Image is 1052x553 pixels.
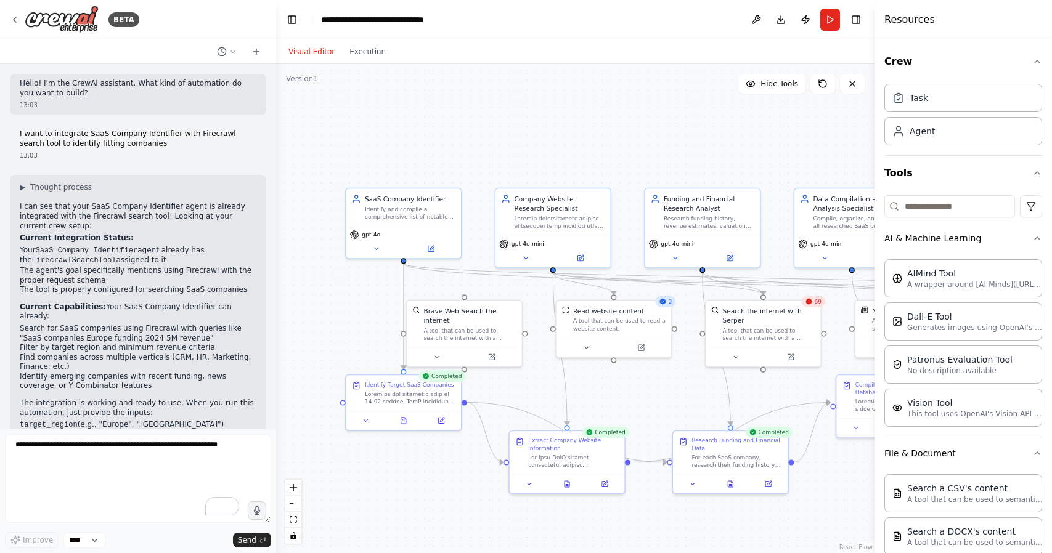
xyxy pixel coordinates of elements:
div: AIMind Tool [907,267,1043,280]
span: gpt-4o-mini [512,240,544,248]
img: VisionTool [892,403,902,413]
div: Search a CSV's content [907,482,1043,494]
div: AI & Machine Learning [884,254,1042,437]
div: A tool that can be used to search the internet with a search_query. [423,327,516,342]
div: A tool that can be used to read a website content. [573,317,666,332]
g: Edge from 06faf5a4-08c3-419f-891f-aa383bf82651 to f41d30d6-389e-4974-9656-80a2391c3abd [399,264,408,369]
div: Compile SaaS Companies DatabaseLoremip dol sitametcon adip elit s doeiusmodt incidi utlabore etd ... [836,374,952,438]
div: For each SaaS company, research their funding history, revenue estimates, valuation data, and fin... [691,454,782,469]
g: Edge from b50f9d9e-7b6c-4783-b02c-f9c4dd286af2 to 8c681163-d46e-4d26-8d86-0997e996f7e8 [847,273,899,369]
span: 2 [669,298,672,305]
button: Send [233,533,271,547]
div: Research funding history, revenue estimates, valuation data, and financial information for SaaS c... [664,215,754,230]
img: DallETool [892,317,902,326]
p: A wrapper around [AI-Minds]([URL][DOMAIN_NAME]). Useful for when you need answers to questions fr... [907,280,1043,289]
div: Data Compilation and Analysis Specialist [813,194,903,212]
button: Switch to previous chat [212,44,242,59]
button: Start a new chat [247,44,266,59]
img: CSVSearchTool [892,488,902,498]
button: Open in side panel [425,415,457,426]
button: Tools [884,156,1042,190]
img: SerplyNewsSearchTool [861,306,868,313]
div: Identify and compile a comprehensive list of notable SaaS companies that match specific criteria ... [365,205,455,220]
li: The agent's goal specifically mentions using Firecrawl with the proper request schema [20,266,256,285]
div: Completed [582,427,629,438]
g: Edge from f41d30d6-389e-4974-9656-80a2391c3abd to d50c0563-71f7-4f23-87d5-ea9a4b342f94 [467,398,504,467]
div: Compile SaaS Companies Database [855,381,946,395]
g: Edge from c3277c0c-6633-427d-8a12-44f7730b2c88 to d50c0563-71f7-4f23-87d5-ea9a4b342f94 [548,273,572,425]
img: SerperDevTool [711,306,719,313]
button: zoom out [285,496,301,512]
li: Find companies across multiple verticals (CRM, HR, Marketing, Finance, etc.) [20,353,256,372]
div: SerplyNewsSearchToolNews SearchA tool to perform News article search with a search_query. [854,300,971,358]
div: SaaS Company Identifier [365,194,455,203]
div: Loremip dolorsitametc adipisc elitseddoei temp incididu utlabo (etdolor magn, aliquae admi). Veni... [514,215,605,230]
div: Compile, organize, and format all researched SaaS company data into a structured CSV format with ... [813,215,903,230]
img: Logo [25,6,99,33]
g: Edge from 06faf5a4-08c3-419f-891f-aa383bf82651 to 1278d63f-71f9-47c6-a897-a6c8daedf963 [399,264,768,294]
p: No description available [907,366,1013,376]
button: zoom in [285,480,301,496]
div: Funding and Financial Research Analyst [664,194,754,212]
img: DOCXSearchTool [892,531,902,541]
nav: breadcrumb [321,14,424,26]
span: gpt-4o-mini [661,240,693,248]
button: Open in side panel [554,252,607,264]
div: Funding and Financial Research AnalystResearch funding history, revenue estimates, valuation data... [644,188,760,268]
div: 2ScrapeWebsiteToolRead website contentA tool that can be used to read a website content. [555,300,672,358]
span: 69 [814,298,822,305]
button: Crew [884,44,1042,79]
img: BraveSearchTool [412,306,420,313]
div: Loremips dol sitamet c adip el 14-92 seddoei TemP incididun utla etdo mag aliquaeni adminimv: qui... [365,390,455,405]
li: Identify emerging companies with recent funding, news coverage, or Y Combinator features [20,372,256,391]
img: AIMindTool [892,273,902,283]
button: AI & Machine Learning [884,222,1042,254]
div: BraveSearchToolBrave Web Search the internetA tool that can be used to search the internet with a... [406,300,523,368]
p: I can see that your SaaS Company Identifier agent is already integrated with the Firecrawl search... [20,202,256,231]
button: View output [711,478,750,490]
div: Company Website Research SpecialistLoremip dolorsitametc adipisc elitseddoei temp incididu utlabo... [495,188,611,268]
p: Your SaaS Company Identifier can already: [20,302,256,321]
button: Improve [5,532,59,548]
g: Edge from 7079363a-0280-4995-83ed-ae3c82e58064 to 8c681163-d46e-4d26-8d86-0997e996f7e8 [794,398,830,467]
button: View output [384,415,423,426]
div: CompletedExtract Company Website InformationLor ipsu DolO sitamet consectetu, adipisc elitseddoei... [508,430,625,494]
div: Search a DOCX's content [907,525,1043,538]
code: SaaS Company Identifier [36,246,138,255]
span: ▶ [20,182,25,192]
div: 13:03 [20,100,256,110]
div: Task [910,92,928,104]
strong: Current Capabilities: [20,302,106,311]
code: FirecrawlSearchTool [32,256,116,265]
g: Edge from f41d30d6-389e-4974-9656-80a2391c3abd to 7079363a-0280-4995-83ed-ae3c82e58064 [467,398,667,467]
button: Execution [342,44,393,59]
span: gpt-4o-mini [810,240,843,248]
div: Dall-E Tool [907,310,1043,323]
div: React Flow controls [285,480,301,544]
button: View output [547,478,587,490]
li: (e.g., "Europe", "[GEOGRAPHIC_DATA]") [20,420,256,430]
li: The tool is properly configured for searching SaaS companies [20,285,256,295]
button: Open in side panel [465,352,518,363]
span: Send [238,535,256,545]
div: Vision Tool [907,397,1043,409]
h4: Resources [884,12,935,27]
p: Hello! I'm the CrewAI assistant. What kind of automation do you want to build? [20,79,256,98]
textarea: To enrich screen reader interactions, please activate Accessibility in Grammarly extension settings [5,434,271,523]
div: Extract Company Website Information [528,437,619,451]
div: Company Website Research Specialist [514,194,605,212]
div: Research Funding and Financial Data [691,437,782,451]
div: Version 1 [286,74,318,84]
button: ▶Thought process [20,182,92,192]
p: I want to integrate SaaS Company Identifier with Firecrawl search tool to identify fitting comoanies [20,129,256,148]
span: Thought process [30,182,92,192]
li: Filter by target region and minimum revenue criteria [20,343,256,353]
div: CompletedResearch Funding and Financial DataFor each SaaS company, research their funding history... [672,430,789,494]
button: Open in side panel [589,478,621,490]
img: ScrapeWebsiteTool [562,306,569,313]
button: Visual Editor [281,44,342,59]
button: Hide left sidebar [283,11,301,28]
div: Completed [745,427,793,438]
div: Identify Target SaaS Companies [365,381,454,388]
div: Data Compilation and Analysis SpecialistCompile, organize, and format all researched SaaS company... [794,188,910,268]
